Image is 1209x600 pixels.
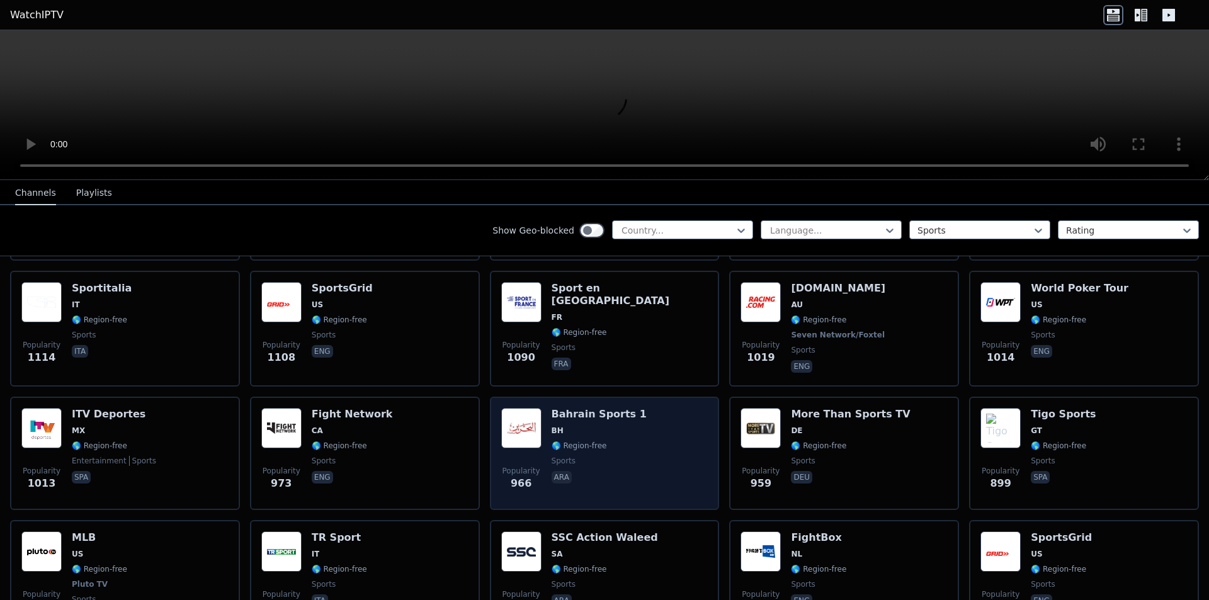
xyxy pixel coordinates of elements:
[501,408,542,448] img: Bahrain Sports 1
[980,531,1021,572] img: SportsGrid
[492,224,574,237] label: Show Geo-blocked
[502,466,540,476] span: Popularity
[21,408,62,448] img: ITV Deportes
[502,340,540,350] span: Popularity
[791,426,802,436] span: DE
[72,408,156,421] h6: ITV Deportes
[312,408,393,421] h6: Fight Network
[552,358,571,370] p: fra
[261,408,302,448] img: Fight Network
[791,441,846,451] span: 🌎 Region-free
[982,589,1019,599] span: Popularity
[791,282,887,295] h6: [DOMAIN_NAME]
[742,466,780,476] span: Popularity
[268,350,296,365] span: 1108
[751,476,771,491] span: 959
[261,531,302,572] img: TR Sport
[72,315,127,325] span: 🌎 Region-free
[263,340,300,350] span: Popularity
[1031,282,1128,295] h6: World Poker Tour
[1031,315,1086,325] span: 🌎 Region-free
[1031,330,1055,340] span: sports
[552,327,607,337] span: 🌎 Region-free
[271,476,292,491] span: 973
[791,345,815,355] span: sports
[72,330,96,340] span: sports
[28,476,56,491] span: 1013
[312,282,373,295] h6: SportsGrid
[312,579,336,589] span: sports
[791,408,910,421] h6: More Than Sports TV
[261,282,302,322] img: SportsGrid
[502,589,540,599] span: Popularity
[23,340,60,350] span: Popularity
[72,456,127,466] span: entertainment
[507,350,535,365] span: 1090
[791,471,812,484] p: deu
[263,589,300,599] span: Popularity
[28,350,56,365] span: 1114
[312,531,367,544] h6: TR Sport
[72,564,127,574] span: 🌎 Region-free
[129,456,156,466] span: sports
[552,282,708,307] h6: Sport en [GEOGRAPHIC_DATA]
[501,282,542,322] img: Sport en France
[791,531,846,544] h6: FightBox
[501,531,542,572] img: SSC Action Waleed
[72,579,108,589] span: Pluto TV
[987,350,1015,365] span: 1014
[1031,531,1092,544] h6: SportsGrid
[741,408,781,448] img: More Than Sports TV
[990,476,1011,491] span: 899
[552,426,564,436] span: BH
[741,531,781,572] img: FightBox
[791,564,846,574] span: 🌎 Region-free
[312,456,336,466] span: sports
[552,531,658,544] h6: SSC Action Waleed
[1031,471,1050,484] p: spa
[742,340,780,350] span: Popularity
[552,549,563,559] span: SA
[511,476,531,491] span: 966
[72,531,127,544] h6: MLB
[1031,441,1086,451] span: 🌎 Region-free
[21,531,62,572] img: MLB
[312,426,323,436] span: CA
[312,549,320,559] span: IT
[72,300,80,310] span: IT
[312,330,336,340] span: sports
[552,456,576,466] span: sports
[552,342,576,353] span: sports
[312,564,367,574] span: 🌎 Region-free
[1031,564,1086,574] span: 🌎 Region-free
[1031,579,1055,589] span: sports
[552,312,562,322] span: FR
[791,300,803,310] span: AU
[1031,345,1052,358] p: eng
[72,549,83,559] span: US
[747,350,775,365] span: 1019
[982,466,1019,476] span: Popularity
[72,441,127,451] span: 🌎 Region-free
[21,282,62,322] img: Sportitalia
[312,441,367,451] span: 🌎 Region-free
[23,466,60,476] span: Popularity
[742,589,780,599] span: Popularity
[980,408,1021,448] img: Tigo Sports
[1031,408,1096,421] h6: Tigo Sports
[791,330,885,340] span: Seven Network/Foxtel
[791,549,802,559] span: NL
[1031,300,1042,310] span: US
[552,471,572,484] p: ara
[1031,456,1055,466] span: sports
[10,8,64,23] a: WatchIPTV
[552,408,647,421] h6: Bahrain Sports 1
[72,471,91,484] p: spa
[312,300,323,310] span: US
[76,181,112,205] button: Playlists
[72,426,85,436] span: MX
[552,564,607,574] span: 🌎 Region-free
[980,282,1021,322] img: World Poker Tour
[791,315,846,325] span: 🌎 Region-free
[23,589,60,599] span: Popularity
